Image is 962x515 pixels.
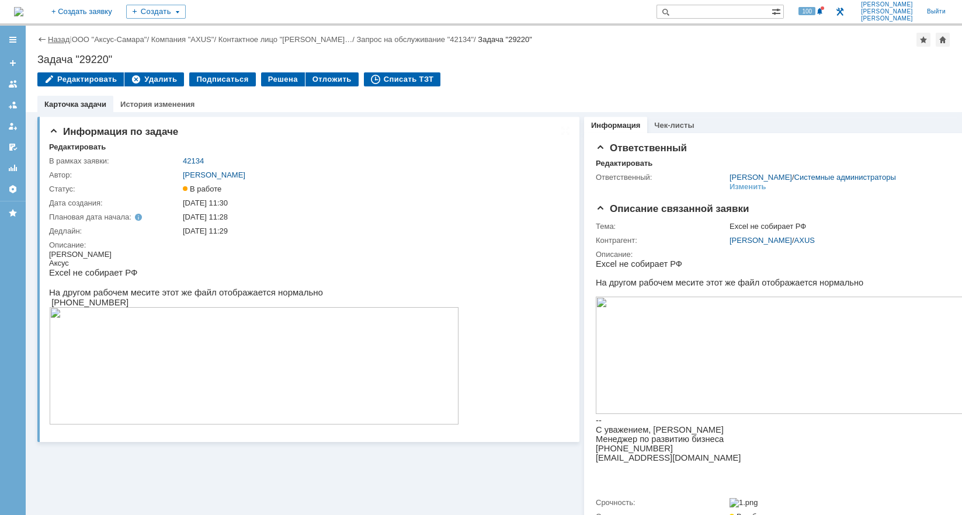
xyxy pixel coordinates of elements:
span: [PERSON_NAME] [861,8,913,15]
a: Компания "AXUS" [151,35,214,44]
a: 42134 [183,156,204,165]
a: Запрос на обслуживание "42134" [356,35,474,44]
a: Системные администраторы [794,173,896,182]
div: В рамках заявки: [49,156,180,166]
div: Описание: [49,241,570,250]
span: Ответственный [596,142,687,154]
a: Карточка задачи [44,100,106,109]
div: Срочность: [596,498,727,507]
a: Создать заявку [4,54,22,72]
div: Ответственный: [596,173,727,182]
a: Мои заявки [4,117,22,135]
a: ООО "Аксус-Самара" [72,35,147,44]
a: Назад [48,35,70,44]
div: Редактировать [49,142,106,152]
a: Заявки в моей ответственности [4,96,22,114]
a: Перейти в интерфейс администратора [833,5,847,19]
div: Дедлайн: [49,227,180,236]
a: История изменения [120,100,195,109]
span: Информация по задаче [49,126,178,137]
span: В работе [183,185,221,193]
div: Контрагент: [596,236,727,245]
a: [PERSON_NAME] [183,170,245,179]
a: Настройки [4,180,22,199]
div: [DATE] 11:28 [183,213,568,222]
div: / [151,35,218,44]
div: Добавить в избранное [916,33,930,47]
span: Описание связанной заявки [596,203,749,214]
div: [DATE] 11:29 [183,227,568,236]
a: Отчеты [4,159,22,178]
a: Мои согласования [4,138,22,156]
span: [PHONE_NUMBER] [2,48,79,57]
img: 1.png [730,498,758,507]
span: Расширенный поиск [772,5,783,16]
div: | [70,34,71,43]
div: / [72,35,151,44]
a: AXUS [794,236,815,245]
a: Перейти на домашнюю страницу [14,7,23,16]
div: / [218,35,357,44]
div: / [356,35,478,44]
a: [PERSON_NAME] [730,173,792,182]
img: logo [14,7,23,16]
span: [PERSON_NAME] [861,1,913,8]
a: [PERSON_NAME] [730,236,792,245]
a: Информация [591,121,640,130]
div: Задача "29220" [478,35,532,44]
div: Изменить [730,182,766,192]
div: Автор: [49,170,180,180]
div: Сделать домашней страницей [936,33,950,47]
div: Статус: [49,185,180,194]
a: Чек-листы [654,121,694,130]
div: Плановая дата начала: [49,213,166,222]
span: [PERSON_NAME] [861,15,913,22]
div: Создать [126,5,186,19]
div: Дата создания: [49,199,180,208]
div: / [730,173,896,182]
div: [DATE] 11:30 [183,199,568,208]
div: Тема: [596,222,727,231]
span: 100 [798,7,815,15]
div: На всю страницу [561,126,570,135]
div: Редактировать [596,159,652,168]
div: Задача "29220" [37,54,950,65]
a: Контактное лицо "[PERSON_NAME]… [218,35,353,44]
a: Заявки на командах [4,75,22,93]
